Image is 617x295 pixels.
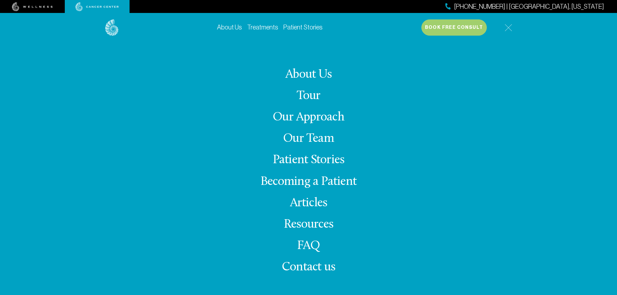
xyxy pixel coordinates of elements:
[445,2,604,11] a: [PHONE_NUMBER] | [GEOGRAPHIC_DATA], [US_STATE]
[105,19,119,36] img: logo
[284,218,333,231] a: Resources
[285,68,332,81] a: About Us
[283,132,334,145] a: Our Team
[260,176,357,188] a: Becoming a Patient
[217,24,242,31] a: About Us
[283,24,323,31] a: Patient Stories
[273,154,345,166] a: Patient Stories
[247,24,278,31] a: Treatments
[454,2,604,11] span: [PHONE_NUMBER] | [GEOGRAPHIC_DATA], [US_STATE]
[12,2,53,11] img: wellness
[282,261,335,274] span: Contact us
[75,2,119,11] img: cancer center
[297,90,321,102] a: Tour
[421,19,487,36] button: Book Free Consult
[273,111,344,124] a: Our Approach
[505,24,512,31] img: icon-hamburger
[290,197,327,210] a: Articles
[297,240,320,252] a: FAQ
